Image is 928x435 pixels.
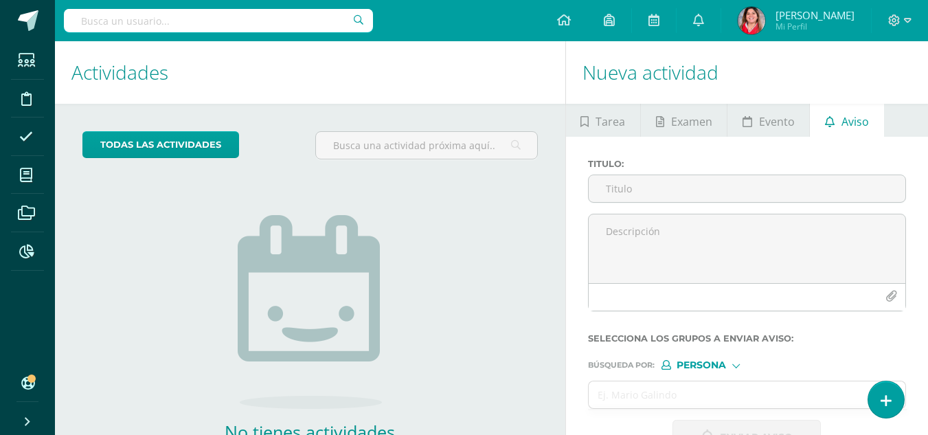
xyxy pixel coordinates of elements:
a: Examen [641,104,727,137]
span: Aviso [841,105,869,138]
span: Examen [671,105,712,138]
img: no_activities.png [238,215,382,409]
span: [PERSON_NAME] [776,8,855,22]
a: Tarea [566,104,640,137]
div: [object Object] [661,360,765,370]
label: Titulo : [588,159,906,169]
a: todas las Actividades [82,131,239,158]
h1: Nueva actividad [582,41,912,104]
input: Busca una actividad próxima aquí... [316,132,536,159]
span: Mi Perfil [776,21,855,32]
a: Aviso [810,104,883,137]
img: 1f42d0250f0c2d94fd93832b9b2e1ee8.png [738,7,765,34]
span: Búsqueda por : [588,361,655,369]
span: Persona [677,361,726,369]
span: Tarea [596,105,625,138]
input: Titulo [589,175,905,202]
span: Evento [759,105,795,138]
h1: Actividades [71,41,549,104]
input: Busca un usuario... [64,9,373,32]
input: Ej. Mario Galindo [589,381,879,408]
label: Selecciona los grupos a enviar aviso : [588,333,906,344]
a: Evento [727,104,809,137]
